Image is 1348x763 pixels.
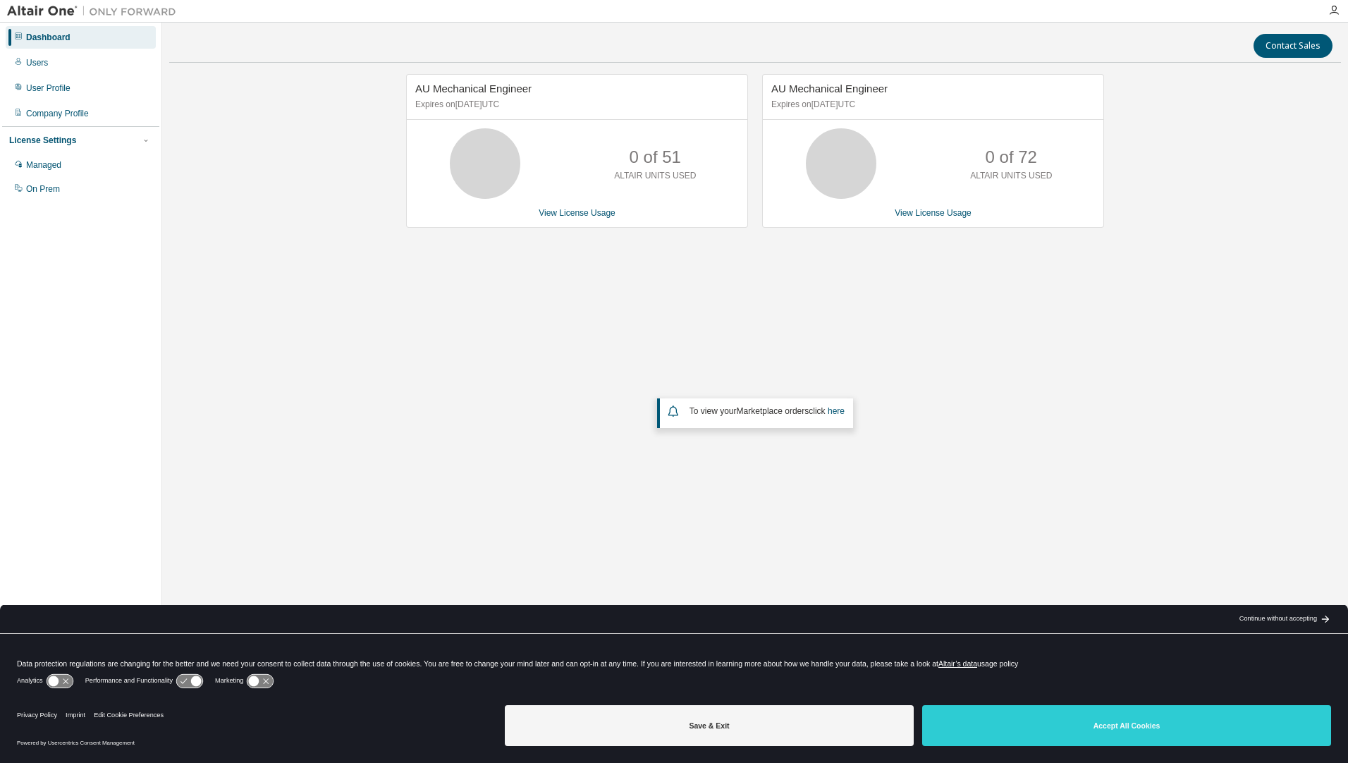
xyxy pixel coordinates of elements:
[9,135,76,146] div: License Settings
[970,170,1052,182] p: ALTAIR UNITS USED
[986,145,1037,169] p: 0 of 72
[828,406,845,416] a: here
[1254,34,1332,58] button: Contact Sales
[26,83,71,94] div: User Profile
[26,32,71,43] div: Dashboard
[7,4,183,18] img: Altair One
[26,183,60,195] div: On Prem
[415,83,532,94] span: AU Mechanical Engineer
[539,208,615,218] a: View License Usage
[895,208,972,218] a: View License Usage
[737,406,809,416] em: Marketplace orders
[630,145,681,169] p: 0 of 51
[690,406,845,416] span: To view your click
[26,159,61,171] div: Managed
[26,57,48,68] div: Users
[415,99,735,111] p: Expires on [DATE] UTC
[771,99,1091,111] p: Expires on [DATE] UTC
[771,83,888,94] span: AU Mechanical Engineer
[26,108,89,119] div: Company Profile
[614,170,696,182] p: ALTAIR UNITS USED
